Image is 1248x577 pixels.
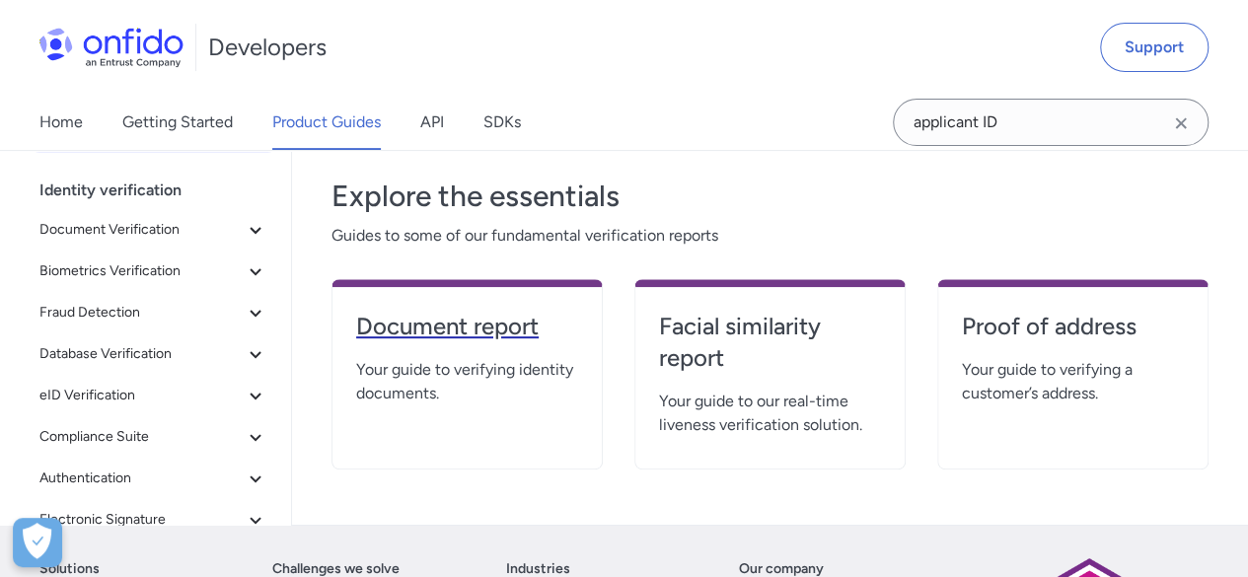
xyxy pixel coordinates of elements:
span: Authentication [39,467,244,490]
button: Authentication [32,459,275,498]
h4: Proof of address [962,311,1184,342]
svg: Clear search field button [1169,111,1193,135]
span: Database Verification [39,342,244,366]
div: Cookie Preferences [13,518,62,567]
div: Identity verification [39,171,283,210]
button: Electronic Signature [32,500,275,540]
img: Onfido Logo [39,28,184,67]
a: Document report [356,311,578,358]
span: Fraud Detection [39,301,244,325]
span: Your guide to our real-time liveness verification solution. [659,390,881,437]
a: API [420,95,444,150]
h4: Facial similarity report [659,311,881,374]
button: Fraud Detection [32,293,275,332]
input: Onfido search input field [893,99,1209,146]
h3: Explore the essentials [331,177,1209,216]
span: Compliance Suite [39,425,244,449]
span: Guides to some of our fundamental verification reports [331,224,1209,248]
button: eID Verification [32,376,275,415]
h1: Developers [208,32,327,63]
a: Facial similarity report [659,311,881,390]
a: Product Guides [272,95,381,150]
button: Database Verification [32,334,275,374]
h4: Document report [356,311,578,342]
span: Your guide to verifying identity documents. [356,358,578,405]
span: eID Verification [39,384,244,407]
a: Support [1100,23,1209,72]
a: Proof of address [962,311,1184,358]
a: Getting Started [122,95,233,150]
span: Your guide to verifying a customer’s address. [962,358,1184,405]
button: Compliance Suite [32,417,275,457]
span: Electronic Signature [39,508,244,532]
a: Home [39,95,83,150]
span: Biometrics Verification [39,259,244,283]
a: SDKs [483,95,521,150]
button: Document Verification [32,210,275,250]
button: Open Preferences [13,518,62,567]
button: Biometrics Verification [32,252,275,291]
span: Document Verification [39,218,244,242]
